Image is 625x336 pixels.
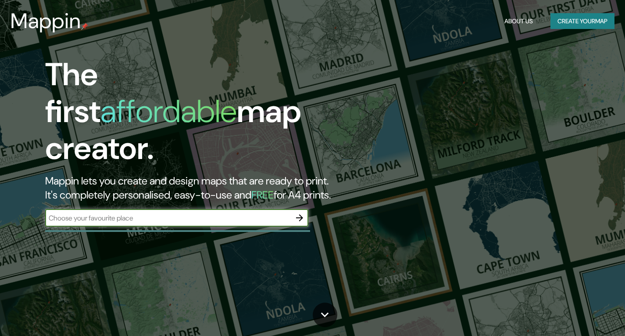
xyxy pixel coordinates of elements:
h1: The first map creator. [45,56,358,174]
input: Choose your favourite place [45,213,291,223]
img: mappin-pin [81,23,88,30]
h5: FREE [251,188,274,202]
h2: Mappin lets you create and design maps that are ready to print. It's completely personalised, eas... [45,174,358,202]
h3: Mappin [11,9,81,33]
button: Create yourmap [550,13,614,29]
h1: affordable [100,91,237,132]
button: About Us [501,13,536,29]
